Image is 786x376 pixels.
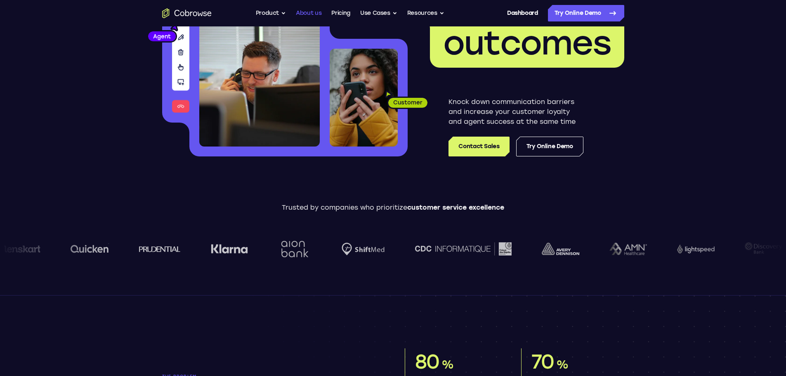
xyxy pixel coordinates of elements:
[407,5,444,21] button: Resources
[210,244,247,254] img: Klarna
[331,5,350,21] a: Pricing
[414,242,510,255] img: CDC Informatique
[441,357,453,371] span: %
[330,49,398,147] img: A customer holding their phone
[415,350,440,374] span: 80
[277,232,311,266] img: Aion Bank
[341,243,384,255] img: Shiftmed
[360,5,397,21] button: Use Cases
[548,5,624,21] a: Try Online Demo
[162,8,212,18] a: Go to the home page
[556,357,568,371] span: %
[138,246,180,252] img: prudential
[516,137,583,156] a: Try Online Demo
[531,350,555,374] span: 70
[541,243,578,255] img: avery-dennison
[256,5,286,21] button: Product
[448,137,509,156] a: Contact Sales
[448,97,583,127] p: Knock down communication barriers and increase your customer loyalty and agent success at the sam...
[443,23,611,63] span: outcomes
[407,203,504,211] span: customer service excellence
[609,243,646,255] img: AMN Healthcare
[507,5,538,21] a: Dashboard
[296,5,321,21] a: About us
